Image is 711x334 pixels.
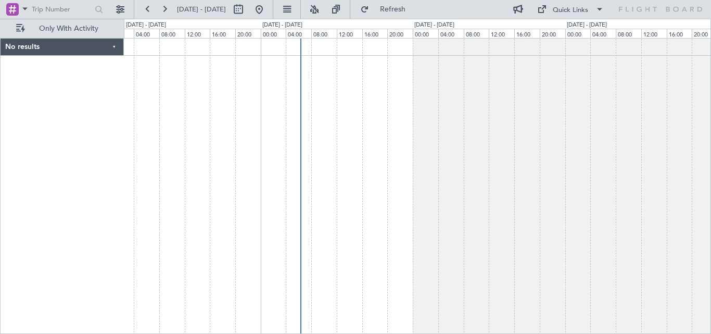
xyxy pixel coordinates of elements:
div: 04:00 [438,29,464,38]
div: 20:00 [235,29,261,38]
div: [DATE] - [DATE] [567,21,607,30]
div: 00:00 [261,29,286,38]
div: 16:00 [667,29,692,38]
div: 08:00 [464,29,489,38]
span: Only With Activity [27,25,110,32]
button: Quick Links [532,1,609,18]
input: Trip Number [32,2,92,17]
div: 12:00 [489,29,514,38]
span: Refresh [371,6,415,13]
div: 08:00 [616,29,641,38]
button: Only With Activity [11,20,113,37]
div: 04:00 [134,29,159,38]
div: 16:00 [362,29,388,38]
div: 00:00 [565,29,591,38]
div: 00:00 [413,29,438,38]
div: 12:00 [641,29,667,38]
div: 16:00 [210,29,235,38]
div: 04:00 [590,29,616,38]
div: 12:00 [337,29,362,38]
div: 16:00 [514,29,540,38]
span: [DATE] - [DATE] [177,5,226,14]
div: 20:00 [540,29,565,38]
div: 04:00 [286,29,311,38]
div: [DATE] - [DATE] [414,21,454,30]
div: [DATE] - [DATE] [262,21,302,30]
button: Refresh [355,1,418,18]
div: 20:00 [387,29,413,38]
div: [DATE] - [DATE] [126,21,166,30]
div: 12:00 [185,29,210,38]
div: 08:00 [311,29,337,38]
div: 08:00 [159,29,185,38]
div: Quick Links [553,5,588,16]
